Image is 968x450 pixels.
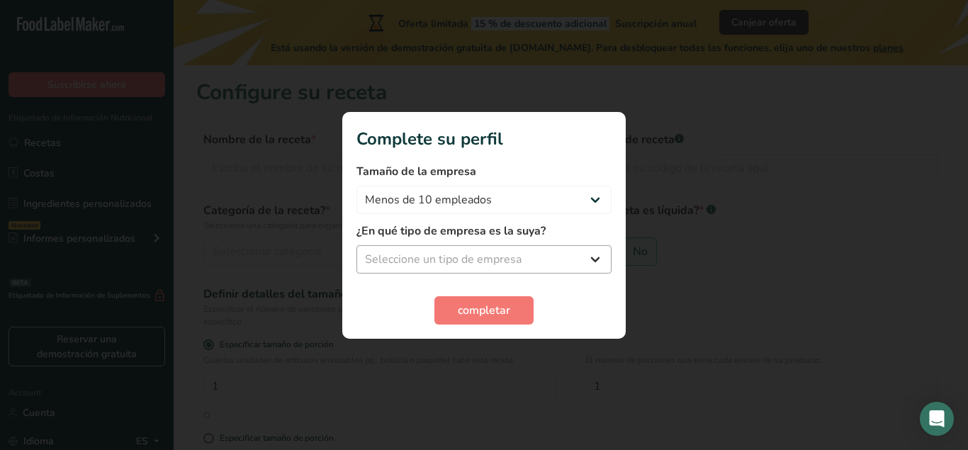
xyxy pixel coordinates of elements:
div: Open Intercom Messenger [920,402,954,436]
label: Tamaño de la empresa [356,163,612,180]
span: completar [458,302,510,319]
button: completar [434,296,534,325]
h1: Complete su perfil [356,126,612,152]
label: ¿En qué tipo de empresa es la suya? [356,223,612,240]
